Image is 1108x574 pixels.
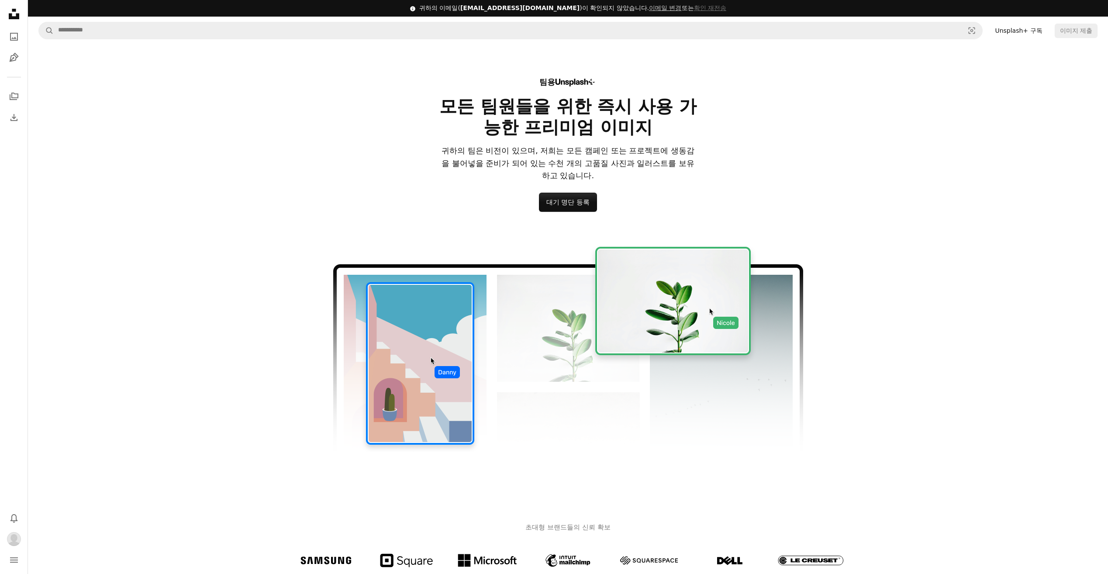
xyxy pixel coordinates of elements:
[990,24,1047,38] a: Unsplash+ 구독
[460,4,580,11] span: [EMAIL_ADDRESS][DOMAIN_NAME]
[5,28,23,45] a: 사진
[649,4,681,11] a: 이메일 변경
[649,4,726,11] span: 또는
[539,193,597,212] a: 대기 명단 등록
[5,5,23,24] a: 홈 — Unsplash
[439,96,697,138] h2: 모든 팀원들을 위한 즉시 사용 가능한 프리미엄 이미지
[961,22,982,39] button: 시각적 검색
[5,49,23,66] a: 일러스트
[39,22,54,39] button: Unsplash 검색
[5,509,23,527] button: 알림
[5,88,23,105] a: 컬렉션
[439,76,697,96] div: 팀용
[5,530,23,548] button: 프로필
[7,532,21,546] img: 사용자 HYELIN AN의 아바타
[5,109,23,126] a: 다운로드 내역
[694,4,726,13] button: 확인 재전송
[5,551,23,569] button: 메뉴
[419,4,726,13] div: 귀하의 이메일( )이 확인되지 않았습니다.
[1055,24,1098,38] button: 이미지 제출
[439,145,697,182] p: 귀하의 팀은 비전이 있으며, 저희는 모든 캠페인 또는 프로젝트에 생동감을 불어넣을 준비가 되어 있는 수천 개의 고품질 사진과 일러스트를 보유하고 있습니다.
[28,522,1108,533] h3: 초대형 브랜드들의 신뢰 확보
[38,22,983,39] form: 사이트 전체에서 이미지 찾기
